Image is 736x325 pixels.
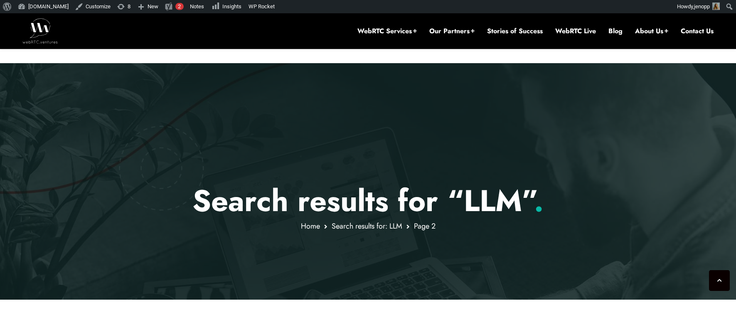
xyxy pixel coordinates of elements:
span: Insights [222,3,241,10]
h1: Search results for “LLM” [125,183,611,219]
span: Page 2 [414,221,436,231]
a: Contact Us [681,27,714,36]
a: Blog [608,27,623,36]
a: Stories of Success [487,27,543,36]
a: Our Partners [429,27,475,36]
a: About Us [635,27,668,36]
span: jenopp [694,3,710,10]
img: WebRTC.ventures [22,18,58,43]
span: . [534,179,544,222]
a: WebRTC Services [357,27,417,36]
span: 2 [178,3,181,10]
a: WebRTC Live [555,27,596,36]
a: Search results for: LLM [332,221,402,231]
a: Home [301,221,320,231]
